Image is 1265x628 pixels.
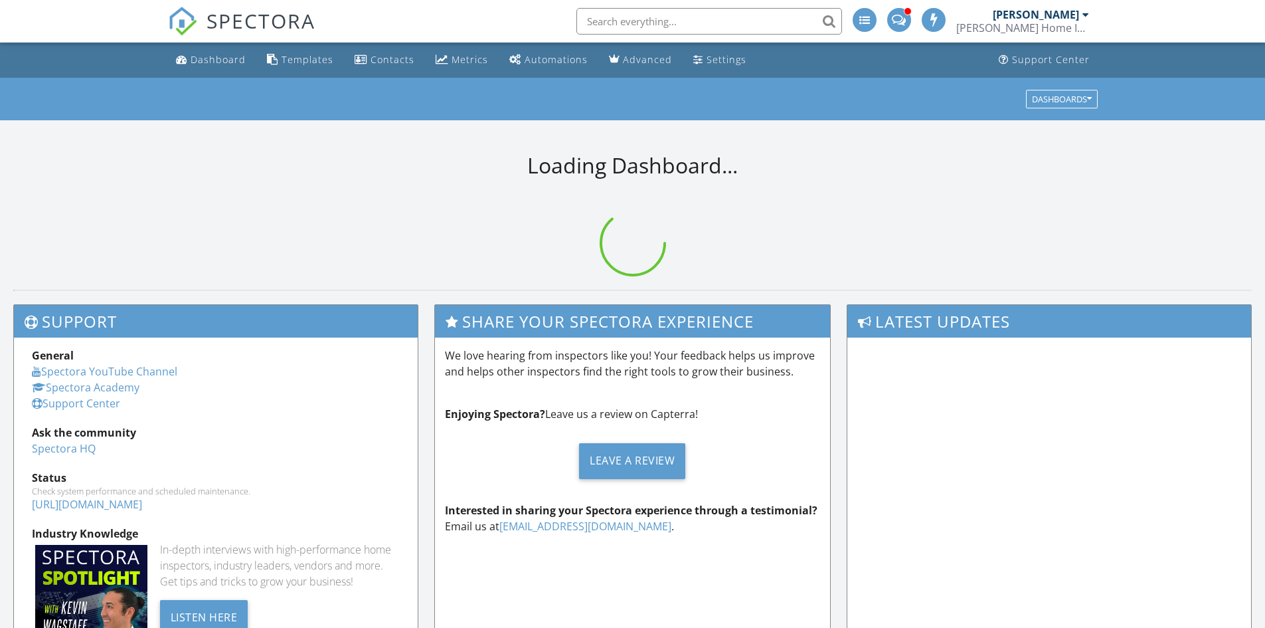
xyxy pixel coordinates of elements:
[579,443,685,479] div: Leave a Review
[14,305,418,338] h3: Support
[1012,53,1090,66] div: Support Center
[32,364,177,379] a: Spectora YouTube Channel
[707,53,746,66] div: Settings
[160,542,400,589] div: In-depth interviews with high-performance home inspectors, industry leaders, vendors and more. Ge...
[32,380,139,395] a: Spectora Academy
[604,48,677,72] a: Advanced
[32,526,400,542] div: Industry Knowledge
[32,441,96,456] a: Spectora HQ
[32,425,400,441] div: Ask the community
[32,486,400,496] div: Check system performance and scheduled maintenance.
[168,7,197,36] img: The Best Home Inspection Software - Spectora
[191,53,246,66] div: Dashboard
[452,53,488,66] div: Metrics
[371,53,414,66] div: Contacts
[168,18,315,46] a: SPECTORA
[349,48,420,72] a: Contacts
[282,53,333,66] div: Templates
[32,396,120,411] a: Support Center
[207,7,315,35] span: SPECTORA
[499,519,671,534] a: [EMAIL_ADDRESS][DOMAIN_NAME]
[504,48,593,72] a: Automations (Advanced)
[160,609,248,624] a: Listen Here
[262,48,339,72] a: Templates
[445,407,545,421] strong: Enjoying Spectora?
[576,8,842,35] input: Search everything...
[623,53,672,66] div: Advanced
[445,502,821,534] p: Email us at .
[956,21,1089,35] div: Whalen Home Inspections
[993,8,1079,21] div: [PERSON_NAME]
[445,433,821,489] a: Leave a Review
[171,48,251,72] a: Dashboard
[435,305,831,338] h3: Share Your Spectora Experience
[430,48,493,72] a: Metrics
[1032,94,1092,104] div: Dashboards
[847,305,1251,338] h3: Latest Updates
[445,348,821,379] p: We love hearing from inspectors like you! Your feedback helps us improve and helps other inspecto...
[1026,90,1098,108] button: Dashboards
[688,48,752,72] a: Settings
[993,48,1095,72] a: Support Center
[445,503,817,518] strong: Interested in sharing your Spectora experience through a testimonial?
[32,470,400,486] div: Status
[32,348,74,363] strong: General
[525,53,588,66] div: Automations
[32,497,142,512] a: [URL][DOMAIN_NAME]
[445,406,821,422] p: Leave us a review on Capterra!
